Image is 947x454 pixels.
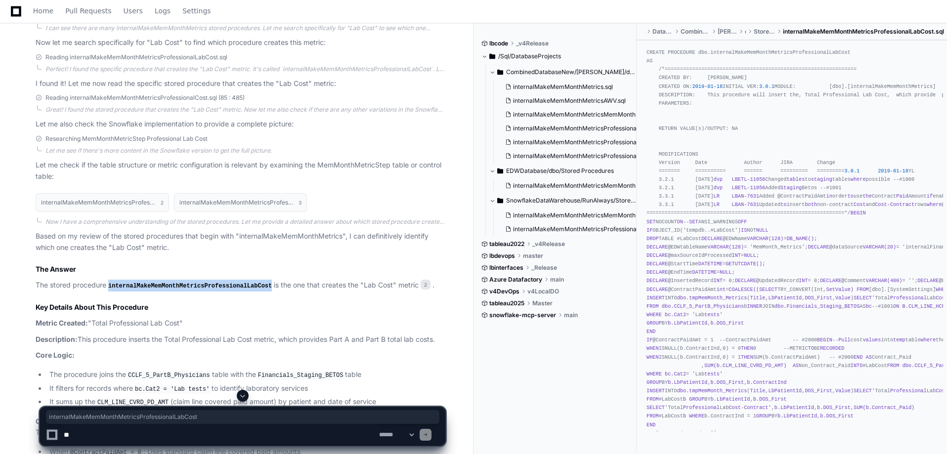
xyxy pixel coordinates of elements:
[714,176,723,182] span: dvp
[704,363,786,369] span: SUM(b.CLM_LINE_CVRD_PD_AMT)
[646,345,659,351] span: WHEN
[513,225,660,233] span: internalMakeMemMonthMetricsProfessionalCost.sql
[45,135,208,143] span: Researching MemMonthMetricStep Professional Lab Cost
[646,371,662,377] span: WHERE
[513,111,645,119] span: internalMakeMemMonthMetricsMemMonth.sql
[506,167,614,175] span: EDWDatabase/dbo/Stored Procedures
[501,179,639,193] button: internalMakeMemMonthMetricsMemMonth.sql
[501,135,639,149] button: internalMakeMemMonthMetricsProfessionalCostBySpecialty.sql
[155,8,171,14] span: Logs
[646,252,668,258] span: DECLARE
[747,236,783,242] span: VARCHAR(128)
[707,244,744,250] span: VARCHAR(128)
[36,160,445,182] p: Let me check if the table structure or metric configuration is relevant by examining the MemMonth...
[714,278,723,284] span: INT
[745,28,746,36] span: dbo
[890,168,899,174] span: -01
[780,202,786,207] span: to
[805,202,817,207] span: both
[826,287,854,292] span: SetValue)
[866,303,872,309] span: bc
[481,48,629,64] button: /Sql/DatabaseProjects
[646,354,659,360] span: WHEN
[862,337,881,343] span: values
[501,108,639,122] button: internalMakeMemMonthMetricsMemMonth.sql
[174,193,307,212] button: internalMakeMemMonthMetricsProfessionalCost.sql3
[741,227,747,233] span: IS
[489,276,542,284] span: Azure Datafactory
[692,83,704,89] span: 2019
[677,219,683,225] span: ON
[182,8,211,14] span: Settings
[729,287,777,292] span: COALESCE((SELECT
[826,193,832,199] span: in
[768,83,774,89] span: .1
[701,236,723,242] span: DECLARE
[36,264,445,274] h2: The Answer
[838,337,851,343] span: Pull
[646,312,662,318] span: WHERE
[698,261,723,267] span: DATETIME
[668,379,707,385] span: b.LbPatientId
[887,363,900,369] span: FROM
[793,363,799,369] span: AS
[36,37,445,48] p: Now let me search specifically for "Lab Cost" to find which procedure creates this metric:
[646,379,662,385] span: GROUP
[36,318,445,329] p: "Total Professional Lab Cost"
[786,236,817,242] span: DB_NAME();
[45,53,227,61] span: Reading internalMakeMemMonthMetricsProfessionalLabCost.sql
[878,168,890,174] span: 2019
[45,94,245,102] span: Reading internalMakeMemMonthMetricsProfessionalCost.sql (85 : 485)
[36,280,445,291] p: The stored procedure is the one that creates the "Lab Cost" metric .
[550,276,564,284] span: main
[646,329,655,334] span: END
[501,222,639,236] button: internalMakeMemMonthMetricsProfessionalCost.sql
[646,287,668,292] span: DECLARE
[161,199,164,206] span: 2
[646,388,665,394] span: INSERT
[756,227,769,233] span: NULL
[668,320,707,326] span: b.LbPatientId
[489,64,637,80] button: CombinedDatabaseNew/[PERSON_NAME]/dbo/Stored Procedures
[646,320,662,326] span: GROUP
[738,219,747,225] span: OFF
[862,193,871,199] span: the
[513,182,645,190] span: internalMakeMemMonthMetricsMemMonth.sql
[917,278,939,284] span: DECLARE
[717,287,726,292] span: int
[256,371,345,380] code: Financials_Staging_BETOS
[513,97,626,105] span: internalMakeMemMonthMetricsAWV.sql
[646,269,668,275] span: DECLARE
[921,337,936,343] span: where
[747,379,786,385] span: b.ContractInd
[820,345,844,351] span: RECORDED
[754,28,775,36] span: Stored Procedures
[817,337,832,343] span: BEGIN
[646,337,652,343] span: IF
[750,388,766,394] span: Title
[646,261,668,267] span: DECLARE
[652,28,673,36] span: DatabaseProjects
[768,295,802,301] span: LbPatientId
[775,303,860,309] span: dbo.Financials_Staging_BETOS
[506,68,637,76] span: CombinedDatabaseNew/[PERSON_NAME]/dbo/Stored Procedures
[744,252,759,258] span: NULL;
[646,227,652,233] span: IF
[854,295,872,301] span: SELECT
[741,354,753,360] span: THEN
[854,388,872,394] span: SELECT
[513,211,645,219] span: internalMakeMemMonthMetricsMemMonth.sql
[808,345,814,351] span: TO
[750,295,766,301] span: Title
[862,244,896,250] span: VARCHAR(20)
[126,371,212,380] code: CCLF_5_PartB_Physicians
[681,28,709,36] span: CombinedDatabaseNew
[689,219,698,225] span: SET
[646,278,668,284] span: DECLARE
[513,83,613,91] span: internalMakeMemMonthMetrics.sql
[36,78,445,89] p: I found it! Let me now read the specific stored procedure that creates the "Lab Cost" metric:
[532,240,565,248] span: _v4Release
[732,252,741,258] span: INT
[646,236,659,242] span: DROP
[46,369,445,381] li: The procedure joins the table with the table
